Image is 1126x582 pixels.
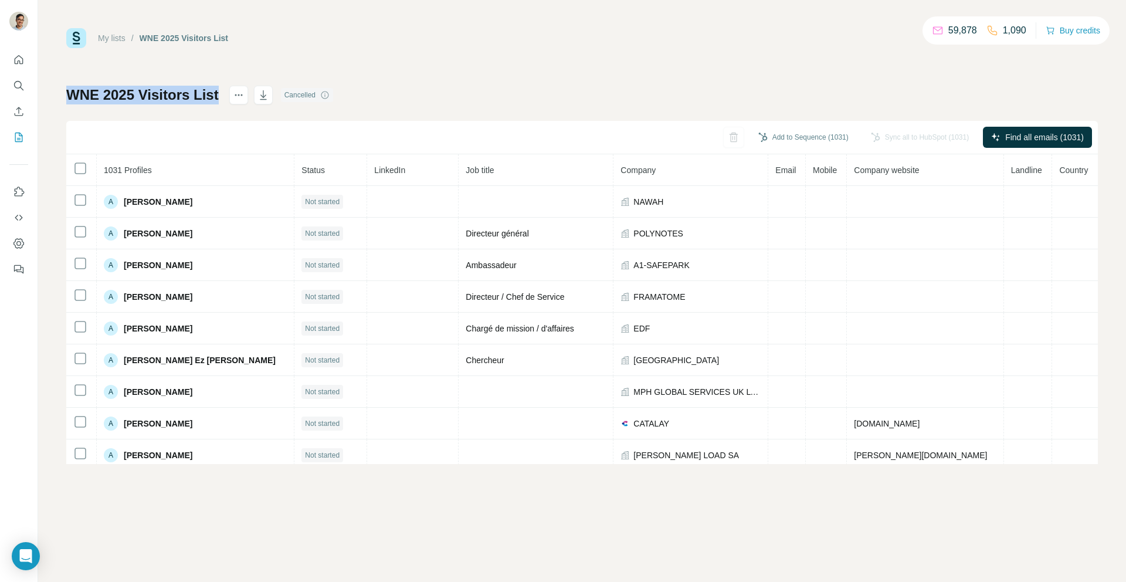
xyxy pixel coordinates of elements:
button: Use Surfe API [9,207,28,228]
button: Quick start [9,49,28,70]
button: Enrich CSV [9,101,28,122]
span: Not started [305,355,340,366]
span: [PERSON_NAME] [124,228,192,239]
span: CATALAY [633,418,669,429]
span: MPH GLOBAL SERVICES UK LTD [633,386,761,398]
span: Chargé de mission / d'affaires [466,324,574,333]
span: A1-SAFEPARK [633,259,689,271]
div: Cancelled [281,88,333,102]
span: 1031 Profiles [104,165,152,175]
div: A [104,226,118,241]
span: Job title [466,165,494,175]
div: WNE 2025 Visitors List [140,32,228,44]
span: Not started [305,197,340,207]
button: Dashboard [9,233,28,254]
span: [PERSON_NAME] [124,449,192,461]
span: FRAMATOME [633,291,685,303]
button: Search [9,75,28,96]
button: Use Surfe on LinkedIn [9,181,28,202]
img: Avatar [9,12,28,31]
button: Find all emails (1031) [983,127,1092,148]
div: A [104,290,118,304]
span: NAWAH [633,196,663,208]
span: Company [620,165,656,175]
div: A [104,385,118,399]
span: Not started [305,260,340,270]
span: LinkedIn [374,165,405,175]
button: My lists [9,127,28,148]
button: Buy credits [1046,22,1100,39]
p: 59,878 [948,23,977,38]
span: [PERSON_NAME] Ez [PERSON_NAME] [124,354,276,366]
span: Ambassadeur [466,260,516,270]
span: Country [1059,165,1088,175]
div: A [104,258,118,272]
span: Landline [1011,165,1042,175]
span: [PERSON_NAME] [124,259,192,271]
span: Not started [305,387,340,397]
button: actions [229,86,248,104]
span: [PERSON_NAME] LOAD SA [633,449,739,461]
span: Company website [854,165,919,175]
span: [PERSON_NAME] [124,196,192,208]
span: Not started [305,450,340,461]
img: company-logo [620,419,630,428]
span: Mobile [813,165,837,175]
span: EDF [633,323,650,334]
span: Chercheur [466,356,504,365]
span: Not started [305,228,340,239]
span: Not started [305,323,340,334]
span: Email [775,165,796,175]
div: A [104,417,118,431]
div: A [104,448,118,462]
a: My lists [98,33,126,43]
div: Open Intercom Messenger [12,542,40,570]
button: Feedback [9,259,28,280]
span: Not started [305,418,340,429]
span: [PERSON_NAME] [124,291,192,303]
span: [DOMAIN_NAME] [854,419,920,428]
span: POLYNOTES [633,228,683,239]
div: A [104,195,118,209]
span: [PERSON_NAME] [124,418,192,429]
span: Directeur général [466,229,528,238]
span: [PERSON_NAME] [124,323,192,334]
img: Surfe Logo [66,28,86,48]
span: Find all emails (1031) [1005,131,1084,143]
h1: WNE 2025 Visitors List [66,86,219,104]
span: [PERSON_NAME] [124,386,192,398]
span: [GEOGRAPHIC_DATA] [633,354,719,366]
span: Not started [305,292,340,302]
div: A [104,322,118,336]
span: Directeur / Chef de Service [466,292,564,302]
p: 1,090 [1003,23,1026,38]
li: / [131,32,134,44]
button: Add to Sequence (1031) [750,128,857,146]
span: Status [301,165,325,175]
span: [PERSON_NAME][DOMAIN_NAME] [854,451,987,460]
div: A [104,353,118,367]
